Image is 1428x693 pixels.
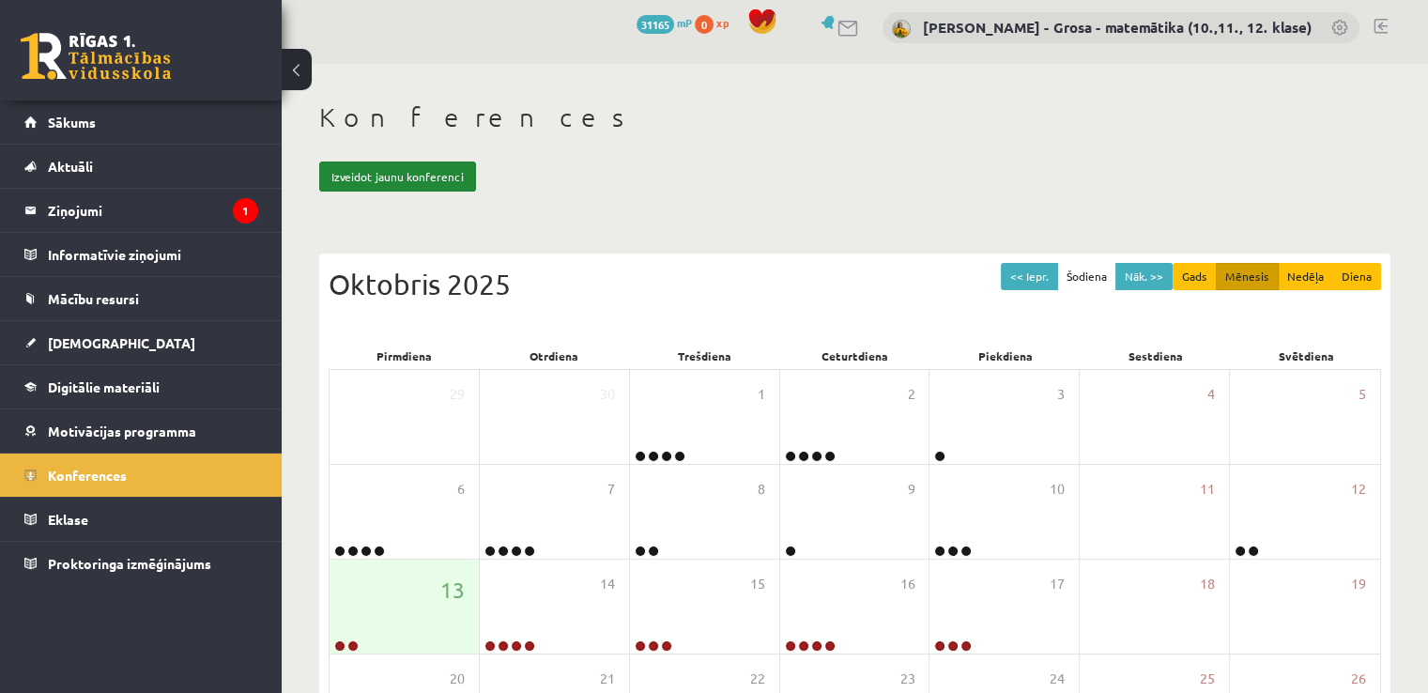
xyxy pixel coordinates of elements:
a: [PERSON_NAME] - Grosa - matemātika (10.,11., 12. klase) [923,18,1312,37]
span: xp [716,15,729,30]
span: mP [677,15,692,30]
a: Motivācijas programma [24,409,258,453]
span: 20 [450,669,465,689]
span: 24 [1050,669,1065,689]
span: 23 [899,669,914,689]
a: Konferences [24,454,258,497]
div: Ceturtdiena [779,343,929,369]
div: Otrdiena [479,343,629,369]
span: 26 [1351,669,1366,689]
span: Motivācijas programma [48,423,196,439]
span: [DEMOGRAPHIC_DATA] [48,334,195,351]
span: 16 [899,574,914,594]
span: 17 [1050,574,1065,594]
a: Aktuāli [24,145,258,188]
a: 31165 mP [637,15,692,30]
a: Mācību resursi [24,277,258,320]
span: 31165 [637,15,674,34]
span: 12 [1351,479,1366,500]
span: Digitālie materiāli [48,378,160,395]
span: 3 [1057,384,1065,405]
span: 2 [907,384,914,405]
a: Informatīvie ziņojumi [24,233,258,276]
span: 30 [600,384,615,405]
a: Eklase [24,498,258,541]
span: 9 [907,479,914,500]
span: 11 [1200,479,1215,500]
div: Piekdiena [930,343,1081,369]
a: Digitālie materiāli [24,365,258,408]
button: Nāk. >> [1115,263,1173,290]
span: 1 [758,384,765,405]
button: Mēnesis [1216,263,1279,290]
button: Diena [1332,263,1381,290]
span: Mācību resursi [48,290,139,307]
span: 0 [695,15,714,34]
h1: Konferences [319,101,1390,133]
span: 14 [600,574,615,594]
span: 29 [450,384,465,405]
span: 25 [1200,669,1215,689]
div: Trešdiena [629,343,779,369]
a: Ziņojumi1 [24,189,258,232]
div: Sestdiena [1081,343,1231,369]
legend: Ziņojumi [48,189,258,232]
button: << Iepr. [1001,263,1058,290]
span: Aktuāli [48,158,93,175]
div: Svētdiena [1231,343,1381,369]
span: 7 [607,479,615,500]
div: Oktobris 2025 [329,263,1381,305]
span: Proktoringa izmēģinājums [48,555,211,572]
span: Eklase [48,511,88,528]
span: 22 [750,669,765,689]
a: 0 xp [695,15,738,30]
a: Proktoringa izmēģinājums [24,542,258,585]
img: Laima Tukāne - Grosa - matemātika (10.,11., 12. klase) [892,20,911,38]
span: 5 [1359,384,1366,405]
span: 8 [758,479,765,500]
span: 21 [600,669,615,689]
a: [DEMOGRAPHIC_DATA] [24,321,258,364]
a: Izveidot jaunu konferenci [319,162,476,192]
span: Sākums [48,114,96,131]
span: Konferences [48,467,127,484]
div: Pirmdiena [329,343,479,369]
button: Nedēļa [1278,263,1333,290]
button: Šodiena [1057,263,1116,290]
span: 18 [1200,574,1215,594]
span: 19 [1351,574,1366,594]
button: Gads [1173,263,1217,290]
a: Rīgas 1. Tālmācības vidusskola [21,33,171,80]
span: 6 [457,479,465,500]
a: Sākums [24,100,258,144]
legend: Informatīvie ziņojumi [48,233,258,276]
span: 13 [440,574,465,606]
i: 1 [233,198,258,223]
span: 10 [1050,479,1065,500]
span: 15 [750,574,765,594]
span: 4 [1207,384,1215,405]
